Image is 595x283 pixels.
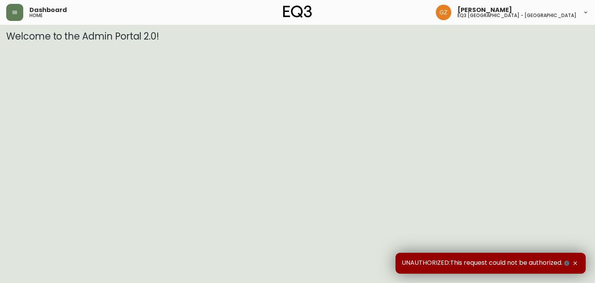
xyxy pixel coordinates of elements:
span: Dashboard [29,7,67,13]
h5: home [29,13,43,18]
img: 78875dbee59462ec7ba26e296000f7de [436,5,451,20]
span: UNAUTHORIZED:This request could not be authorized. [402,259,571,267]
h3: Welcome to the Admin Portal 2.0! [6,31,589,42]
img: logo [283,5,312,18]
h5: eq3 [GEOGRAPHIC_DATA] - [GEOGRAPHIC_DATA] [457,13,576,18]
span: [PERSON_NAME] [457,7,512,13]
